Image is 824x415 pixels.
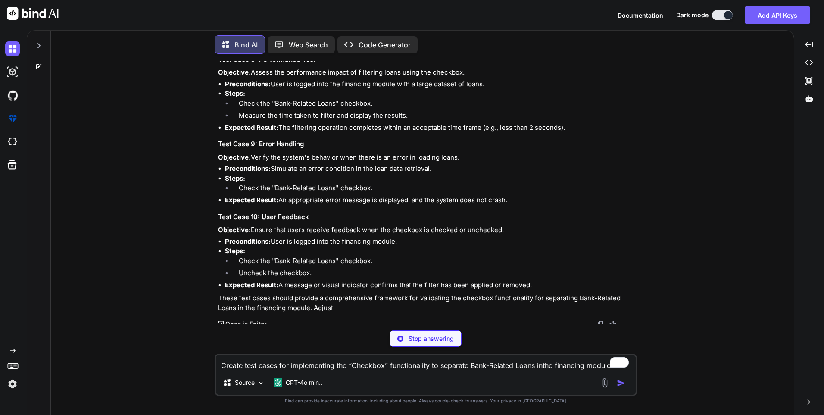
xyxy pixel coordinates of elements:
li: The filtering operation completes within an acceptable time frame (e.g., less than 2 seconds). [225,123,635,133]
strong: Steps: [225,247,245,255]
li: Uncheck the checkbox. [232,268,635,280]
li: Check the "Bank-Related Loans" checkbox. [232,256,635,268]
img: premium [5,111,20,126]
strong: Objective: [218,153,251,161]
li: Check the "Bank-Related Loans" checkbox. [232,183,635,195]
button: Documentation [618,11,663,20]
img: dislike [621,321,628,327]
strong: Preconditions: [225,237,271,245]
p: Code Generator [359,40,411,50]
li: Measure the time taken to filter and display the results. [232,111,635,123]
img: icon [617,379,625,387]
p: Stop answering [409,334,454,343]
textarea: To enrich screen reader interactions, please activate Accessibility in Grammarly extension settings [216,355,636,371]
p: Source [235,378,255,387]
span: Dark mode [676,11,709,19]
p: Open in Editor [225,320,266,328]
p: Verify the system's behavior when there is an error in loading loans. [218,153,635,163]
p: Bind AI [234,40,258,50]
img: cloudideIcon [5,135,20,149]
button: Add API Keys [745,6,810,24]
img: GPT-4o mini [274,378,282,387]
p: Assess the performance impact of filtering loans using the checkbox. [218,68,635,78]
li: User is logged into the financing module with a large dataset of loans. [225,79,635,89]
strong: Preconditions: [225,164,271,173]
img: darkAi-studio [5,65,20,79]
strong: Expected Result: [225,281,278,289]
img: Pick Models [257,379,265,387]
strong: Steps: [225,89,245,97]
strong: Expected Result: [225,196,278,204]
strong: Objective: [218,68,251,76]
img: settings [5,377,20,391]
span: Documentation [618,12,663,19]
strong: Objective: [218,226,251,234]
h3: Test Case 9: Error Handling [218,139,635,149]
li: Simulate an error condition in the loan data retrieval. [225,164,635,174]
img: darkChat [5,41,20,56]
p: Web Search [289,40,328,50]
li: Check the "Bank-Related Loans" checkbox. [232,99,635,111]
strong: Steps: [225,174,245,182]
p: Bind can provide inaccurate information, including about people. Always double-check its answers.... [215,398,637,404]
li: An appropriate error message is displayed, and the system does not crash. [225,195,635,205]
h3: Test Case 10: User Feedback [218,212,635,222]
li: User is logged into the financing module. [225,237,635,247]
p: GPT-4o min.. [286,378,322,387]
li: A message or visual indicator confirms that the filter has been applied or removed. [225,280,635,290]
img: like [609,321,616,327]
strong: Preconditions: [225,80,271,88]
p: Ensure that users receive feedback when the checkbox is checked or unchecked. [218,225,635,235]
strong: Expected Result: [225,123,278,132]
img: Bind AI [7,7,59,20]
p: These test cases should provide a comprehensive framework for validating the checkbox functionali... [218,293,635,313]
img: copy [597,321,604,327]
img: githubDark [5,88,20,103]
img: attachment [600,378,610,388]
